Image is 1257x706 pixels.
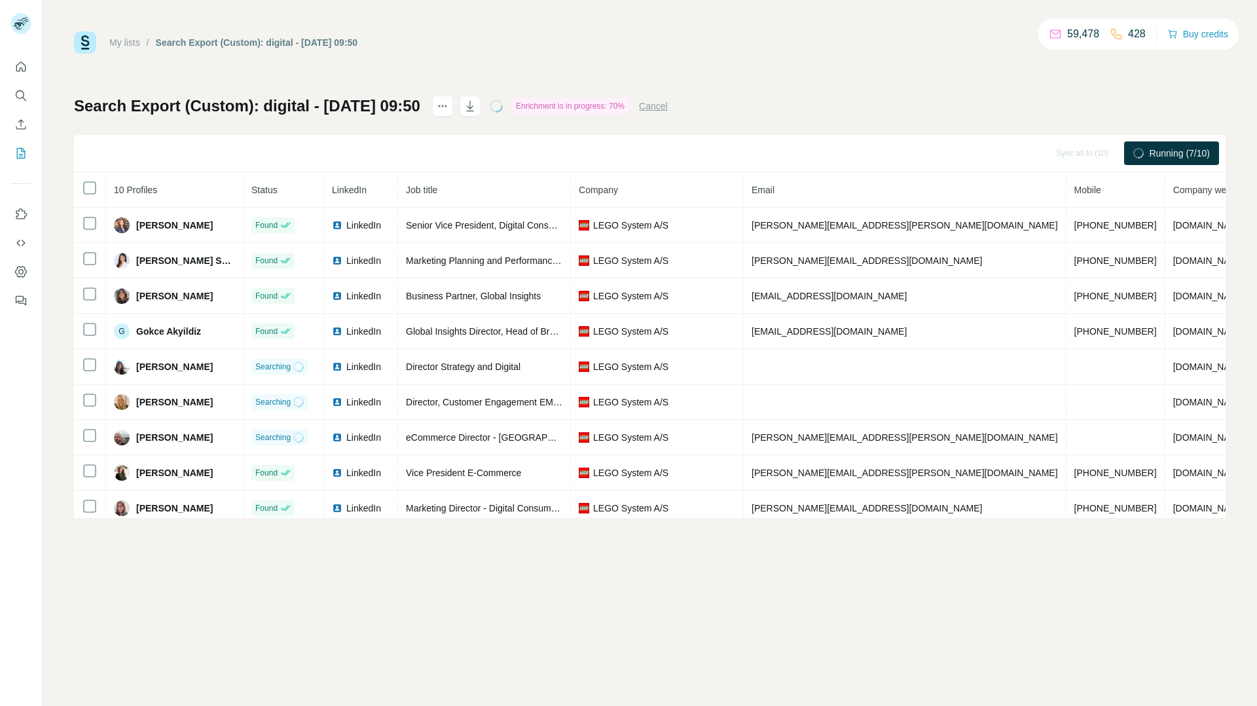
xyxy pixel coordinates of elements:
[579,397,589,407] img: company-logo
[1074,291,1157,301] span: [PHONE_NUMBER]
[1074,255,1157,266] span: [PHONE_NUMBER]
[332,326,342,337] img: LinkedIn logo
[346,219,381,232] span: LinkedIn
[406,503,613,513] span: Marketing Director - Digital Consumer Engagement
[10,55,31,79] button: Quick start
[1074,185,1101,195] span: Mobile
[74,31,96,54] img: Surfe Logo
[109,37,140,48] a: My lists
[579,432,589,443] img: company-logo
[136,502,213,515] span: [PERSON_NAME]
[406,468,521,478] span: Vice President E-Commerce
[512,98,628,114] div: Enrichment is in progress: 70%
[346,396,381,409] span: LinkedIn
[1074,503,1157,513] span: [PHONE_NUMBER]
[593,254,668,267] span: LEGO System A/S
[332,468,342,478] img: LinkedIn logo
[1167,25,1228,43] button: Buy credits
[332,362,342,372] img: LinkedIn logo
[752,503,982,513] span: [PERSON_NAME][EMAIL_ADDRESS][DOMAIN_NAME]
[593,396,668,409] span: LEGO System A/S
[136,360,213,373] span: [PERSON_NAME]
[1173,432,1247,443] span: [DOMAIN_NAME]
[346,466,381,479] span: LinkedIn
[114,465,130,481] img: Avatar
[1173,291,1247,301] span: [DOMAIN_NAME]
[406,255,592,266] span: Marketing Planning and Performance Director
[346,254,381,267] span: LinkedIn
[1074,326,1157,337] span: [PHONE_NUMBER]
[332,185,367,195] span: LinkedIn
[1067,26,1099,42] p: 59,478
[114,394,130,410] img: Avatar
[406,362,520,372] span: Director Strategy and Digital
[752,220,1058,231] span: [PERSON_NAME][EMAIL_ADDRESS][PERSON_NAME][DOMAIN_NAME]
[1074,468,1157,478] span: [PHONE_NUMBER]
[136,396,213,409] span: [PERSON_NAME]
[114,430,130,445] img: Avatar
[752,185,774,195] span: Email
[406,397,566,407] span: Director, Customer Engagement EMEA
[136,254,235,267] span: [PERSON_NAME] Sozutek
[1173,468,1247,478] span: [DOMAIN_NAME]
[255,432,291,443] span: Searching
[593,466,668,479] span: LEGO System A/S
[74,96,420,117] h1: Search Export (Custom): digital - [DATE] 09:50
[332,432,342,443] img: LinkedIn logo
[346,360,381,373] span: LinkedIn
[136,431,213,444] span: [PERSON_NAME]
[255,255,278,267] span: Found
[136,466,213,479] span: [PERSON_NAME]
[579,185,618,195] span: Company
[752,291,907,301] span: [EMAIL_ADDRESS][DOMAIN_NAME]
[114,185,157,195] span: 10 Profiles
[114,500,130,516] img: Avatar
[593,360,668,373] span: LEGO System A/S
[255,467,278,479] span: Found
[332,220,342,231] img: LinkedIn logo
[1173,397,1247,407] span: [DOMAIN_NAME]
[346,289,381,303] span: LinkedIn
[332,255,342,266] img: LinkedIn logo
[346,431,381,444] span: LinkedIn
[332,503,342,513] img: LinkedIn logo
[136,289,213,303] span: [PERSON_NAME]
[10,141,31,165] button: My lists
[10,231,31,255] button: Use Surfe API
[255,361,291,373] span: Searching
[579,326,589,337] img: company-logo
[136,325,201,338] span: Gokce Akyildiz
[114,288,130,304] img: Avatar
[10,84,31,107] button: Search
[579,291,589,301] img: company-logo
[752,432,1058,443] span: [PERSON_NAME][EMAIL_ADDRESS][PERSON_NAME][DOMAIN_NAME]
[10,260,31,284] button: Dashboard
[579,220,589,231] img: company-logo
[593,219,668,232] span: LEGO System A/S
[579,255,589,266] img: company-logo
[156,36,358,49] div: Search Export (Custom): digital - [DATE] 09:50
[406,432,594,443] span: eCommerce Director - [GEOGRAPHIC_DATA]
[579,503,589,513] img: company-logo
[147,36,149,49] li: /
[579,362,589,372] img: company-logo
[579,468,589,478] img: company-logo
[406,291,541,301] span: Business Partner, Global Insights
[114,253,130,269] img: Avatar
[1173,185,1246,195] span: Company website
[255,290,278,302] span: Found
[136,219,213,232] span: [PERSON_NAME]
[1173,220,1247,231] span: [DOMAIN_NAME]
[639,100,668,113] button: Cancel
[1173,503,1247,513] span: [DOMAIN_NAME]
[346,502,381,515] span: LinkedIn
[114,217,130,233] img: Avatar
[255,502,278,514] span: Found
[10,289,31,312] button: Feedback
[1128,26,1146,42] p: 428
[1173,255,1247,266] span: [DOMAIN_NAME]
[10,202,31,226] button: Use Surfe on LinkedIn
[593,431,668,444] span: LEGO System A/S
[593,325,668,338] span: LEGO System A/S
[406,185,437,195] span: Job title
